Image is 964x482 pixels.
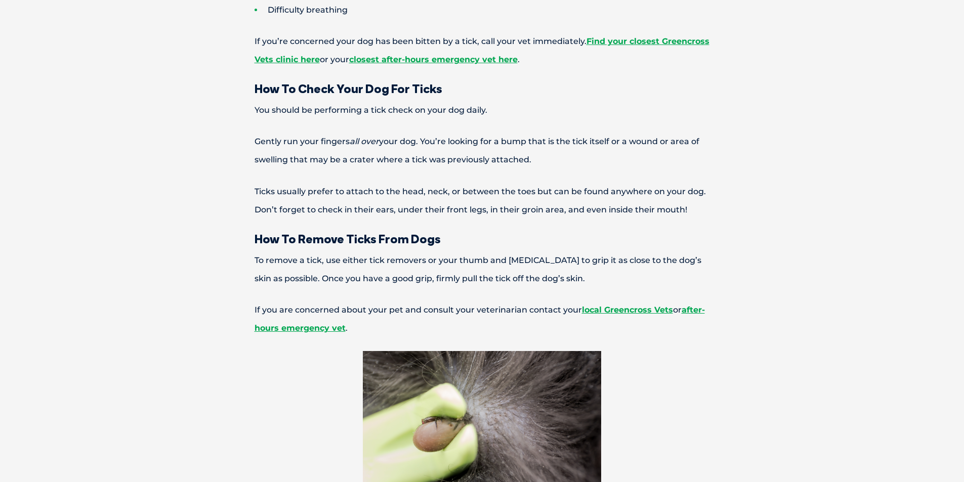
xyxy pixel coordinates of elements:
[219,251,745,288] p: To remove a tick, use either tick removers or your thumb and [MEDICAL_DATA] to grip it as close t...
[219,32,745,69] p: If you’re concerned your dog has been bitten by a tick, call your vet immediately. or your .
[219,301,745,337] p: If you are concerned about your pet and consult your veterinarian contact your or .
[219,183,745,219] p: Ticks usually prefer to attach to the head, neck, or between the toes but can be found anywhere o...
[349,55,518,64] a: closest after-hours emergency vet here
[219,101,745,119] p: You should be performing a tick check on your dog daily.
[219,133,745,169] p: Gently run your fingers your dog. You’re looking for a bump that is the tick itself or a wound or...
[350,137,379,146] i: all over
[219,233,745,245] h3: How To Remove Ticks From Dogs
[255,1,745,19] li: Difficulty breathing
[582,305,673,315] a: local Greencross Vets
[219,82,745,95] h3: How To Check Your Dog For Ticks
